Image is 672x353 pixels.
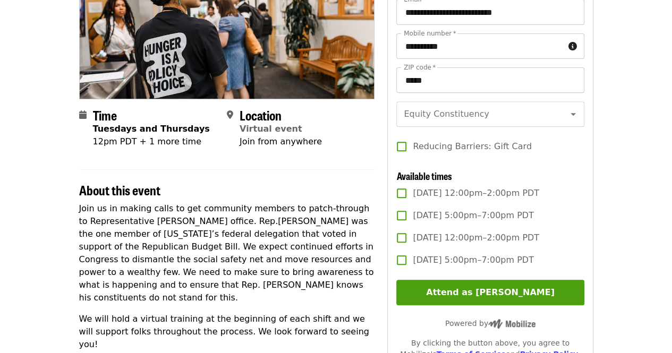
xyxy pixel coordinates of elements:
[404,64,436,71] label: ZIP code
[227,110,233,120] i: map-marker-alt icon
[566,107,581,122] button: Open
[413,140,531,153] span: Reducing Barriers: Gift Card
[396,67,584,93] input: ZIP code
[396,280,584,305] button: Attend as [PERSON_NAME]
[396,33,564,59] input: Mobile number
[413,231,539,244] span: [DATE] 12:00pm–2:00pm PDT
[404,30,456,37] label: Mobile number
[79,202,375,304] p: Join us in making calls to get community members to patch-through to Representative [PERSON_NAME]...
[445,319,535,328] span: Powered by
[93,106,117,124] span: Time
[413,254,533,266] span: [DATE] 5:00pm–7:00pm PDT
[93,124,210,134] strong: Tuesdays and Thursdays
[568,41,577,51] i: circle-info icon
[396,169,452,183] span: Available times
[79,180,160,199] span: About this event
[413,187,539,200] span: [DATE] 12:00pm–2:00pm PDT
[240,106,282,124] span: Location
[240,136,322,147] span: Join from anywhere
[93,135,210,148] div: 12pm PDT + 1 more time
[79,313,375,351] p: We will hold a virtual training at the beginning of each shift and we will support folks througho...
[488,319,535,329] img: Powered by Mobilize
[413,209,533,222] span: [DATE] 5:00pm–7:00pm PDT
[240,124,302,134] a: Virtual event
[79,110,87,120] i: calendar icon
